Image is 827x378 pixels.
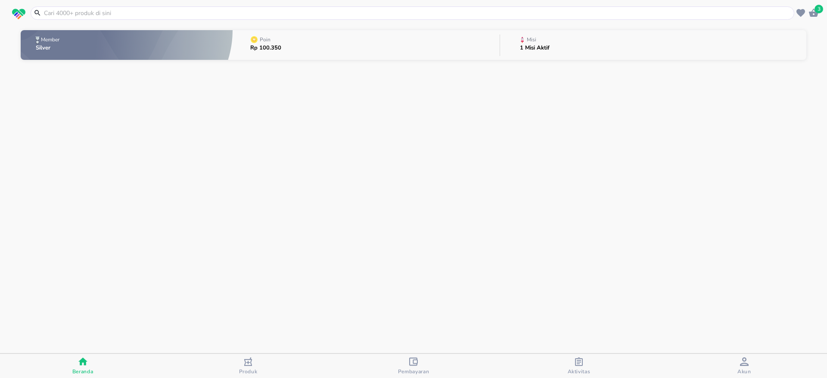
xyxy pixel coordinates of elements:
button: 3 [807,6,820,19]
span: Beranda [72,368,93,375]
p: 1 Misi Aktif [520,45,550,51]
button: Pembayaran [331,354,496,378]
span: Pembayaran [398,368,429,375]
p: Rp 100.350 [250,45,281,51]
p: Silver [36,45,61,51]
span: Produk [239,368,258,375]
p: Poin [260,37,270,42]
span: Aktivitas [568,368,591,375]
span: Akun [737,368,751,375]
p: Member [41,37,59,42]
button: Misi1 Misi Aktif [500,28,806,62]
img: logo_swiperx_s.bd005f3b.svg [12,9,25,20]
p: Misi [527,37,536,42]
span: 3 [815,5,823,13]
button: PoinRp 100.350 [233,28,500,62]
input: Cari 4000+ produk di sini [43,9,792,18]
button: Akun [662,354,827,378]
button: Produk [165,354,331,378]
button: MemberSilver [21,28,233,62]
button: Aktivitas [496,354,662,378]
